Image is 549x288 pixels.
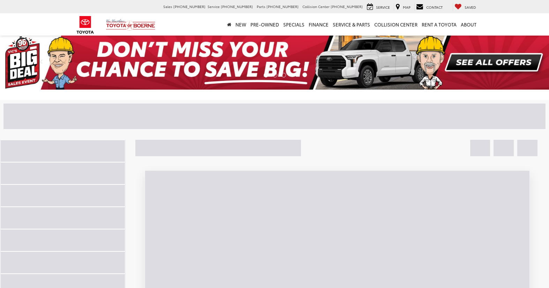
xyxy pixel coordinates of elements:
[420,13,459,36] a: Rent a Toyota
[221,4,253,9] span: [PHONE_NUMBER]
[331,13,372,36] a: Service & Parts: Opens in a new tab
[365,3,392,11] a: Service
[394,3,412,11] a: Map
[426,5,443,10] span: Contact
[225,13,233,36] a: Home
[266,4,299,9] span: [PHONE_NUMBER]
[459,13,479,36] a: About
[307,13,331,36] a: Finance
[376,5,390,10] span: Service
[465,5,476,10] span: Saved
[331,4,363,9] span: [PHONE_NUMBER]
[372,13,420,36] a: Collision Center
[173,4,205,9] span: [PHONE_NUMBER]
[257,4,265,9] span: Parts
[414,3,444,11] a: Contact
[403,5,411,10] span: Map
[72,14,98,36] img: Toyota
[302,4,330,9] span: Collision Center
[248,13,281,36] a: Pre-Owned
[233,13,248,36] a: New
[106,19,156,31] img: Vic Vaughan Toyota of Boerne
[163,4,172,9] span: Sales
[208,4,220,9] span: Service
[453,3,478,11] a: My Saved Vehicles
[281,13,307,36] a: Specials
